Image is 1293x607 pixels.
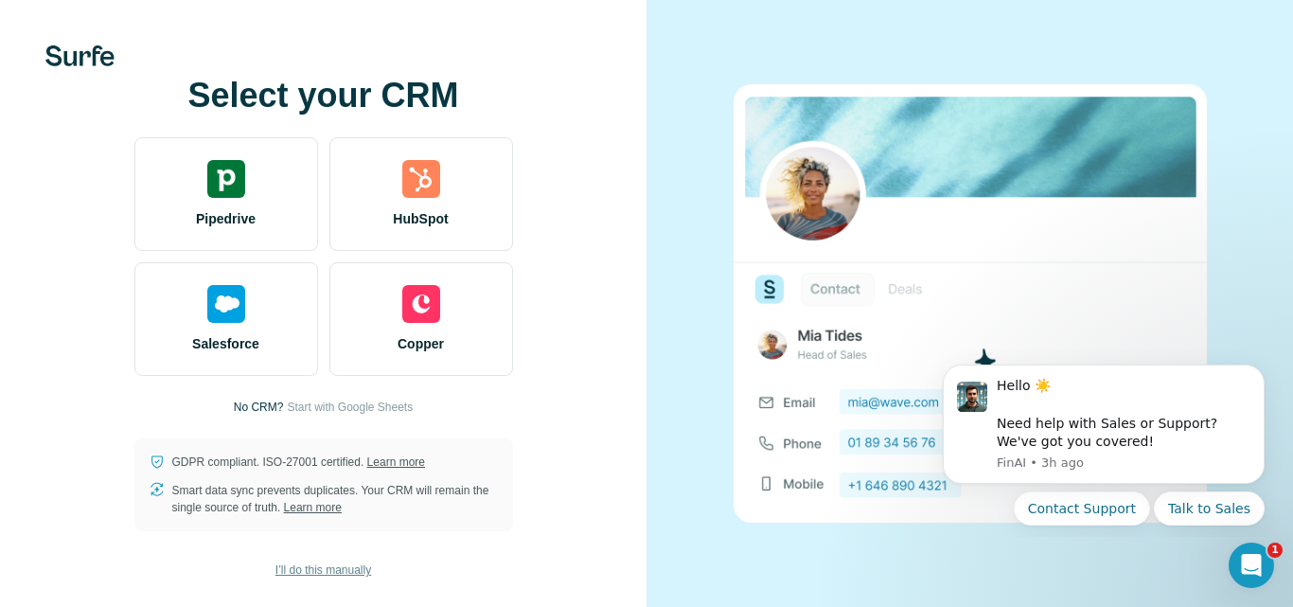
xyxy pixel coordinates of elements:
h1: Select your CRM [134,77,513,115]
a: Learn more [367,455,425,469]
p: Smart data sync prevents duplicates. Your CRM will remain the single source of truth. [172,482,498,516]
span: 1 [1267,543,1283,558]
img: none image [734,84,1207,523]
img: pipedrive's logo [207,160,245,198]
span: HubSpot [393,209,448,228]
span: Pipedrive [196,209,256,228]
img: copper's logo [402,285,440,323]
img: salesforce's logo [207,285,245,323]
iframe: Intercom live chat [1229,543,1274,588]
button: I’ll do this manually [262,556,384,584]
img: Surfe's logo [45,45,115,66]
p: GDPR compliant. ISO-27001 certified. [172,454,425,471]
span: Copper [398,334,444,353]
p: No CRM? [234,399,284,416]
a: Learn more [284,501,342,514]
span: Salesforce [192,334,259,353]
span: I’ll do this manually [275,562,371,579]
button: Start with Google Sheets [287,399,413,416]
iframe: Intercom notifications message [914,348,1293,537]
img: hubspot's logo [402,160,440,198]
